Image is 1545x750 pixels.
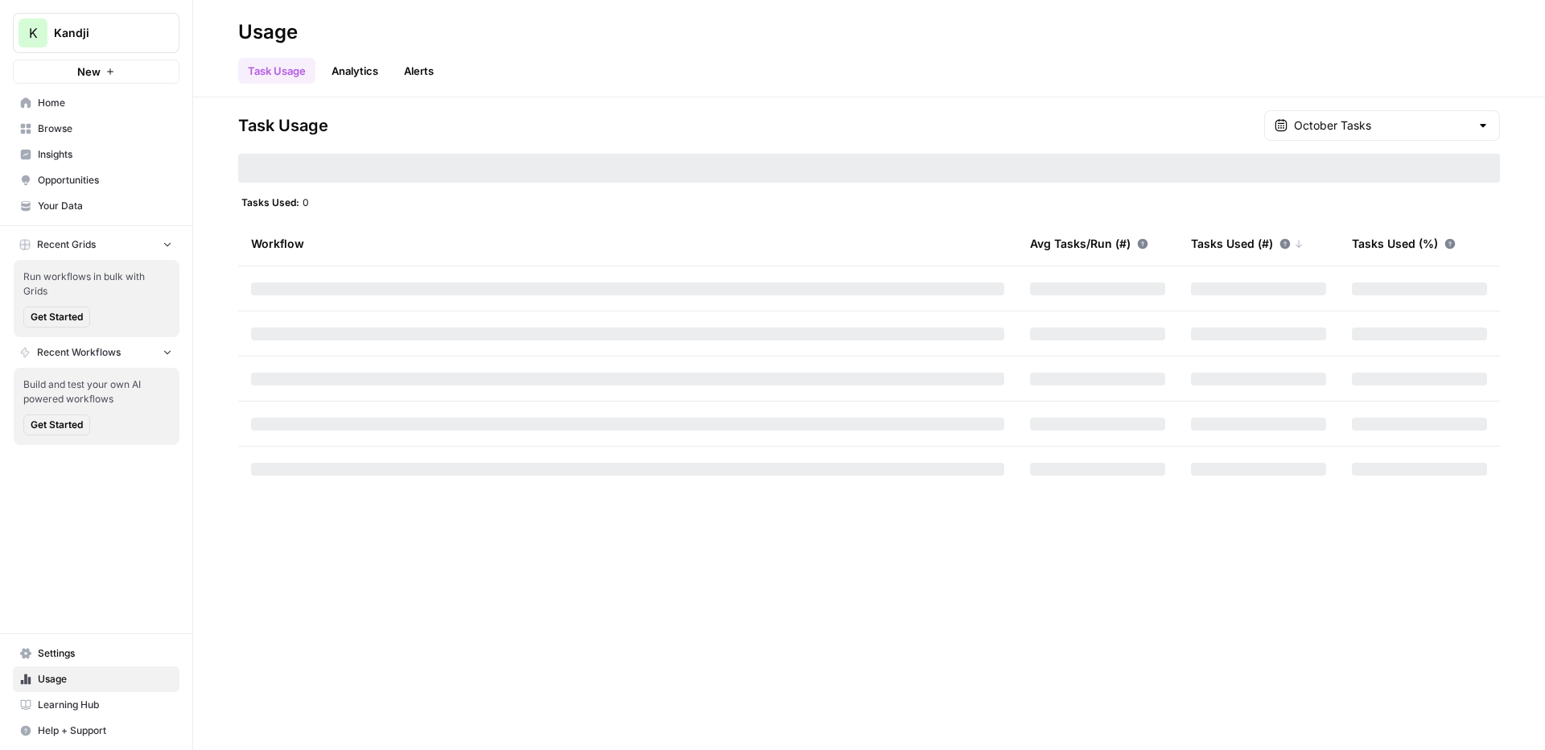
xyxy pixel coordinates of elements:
[13,692,179,718] a: Learning Hub
[1352,221,1456,266] div: Tasks Used (%)
[13,60,179,84] button: New
[13,666,179,692] a: Usage
[23,270,170,299] span: Run workflows in bulk with Grids
[77,64,101,80] span: New
[23,377,170,406] span: Build and test your own AI powered workflows
[37,237,96,252] span: Recent Grids
[29,23,38,43] span: K
[238,19,298,45] div: Usage
[38,199,172,213] span: Your Data
[322,58,388,84] a: Analytics
[13,718,179,744] button: Help + Support
[238,58,315,84] a: Task Usage
[13,193,179,219] a: Your Data
[38,698,172,712] span: Learning Hub
[23,307,90,328] button: Get Started
[238,114,328,137] span: Task Usage
[1030,221,1148,266] div: Avg Tasks/Run (#)
[13,167,179,193] a: Opportunities
[241,196,299,208] span: Tasks Used:
[13,13,179,53] button: Workspace: Kandji
[23,414,90,435] button: Get Started
[31,310,83,324] span: Get Started
[13,641,179,666] a: Settings
[13,233,179,257] button: Recent Grids
[394,58,443,84] a: Alerts
[13,90,179,116] a: Home
[38,96,172,110] span: Home
[13,142,179,167] a: Insights
[1294,117,1470,134] input: October Tasks
[303,196,309,208] span: 0
[13,340,179,365] button: Recent Workflows
[13,116,179,142] a: Browse
[251,221,1004,266] div: Workflow
[37,345,121,360] span: Recent Workflows
[54,25,151,41] span: Kandji
[38,723,172,738] span: Help + Support
[38,646,172,661] span: Settings
[38,147,172,162] span: Insights
[1191,221,1304,266] div: Tasks Used (#)
[31,418,83,432] span: Get Started
[38,122,172,136] span: Browse
[38,173,172,187] span: Opportunities
[38,672,172,686] span: Usage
